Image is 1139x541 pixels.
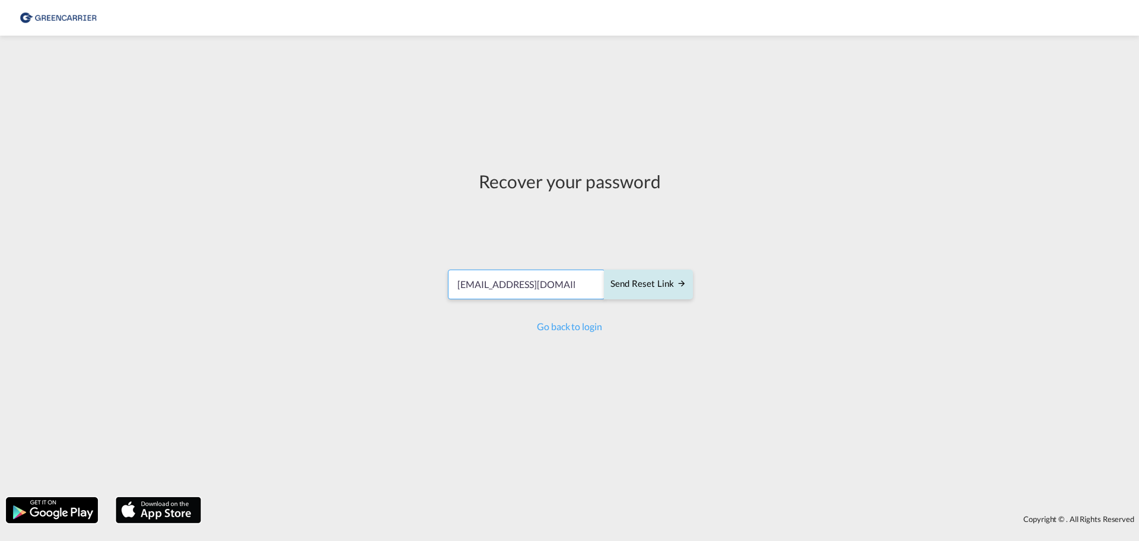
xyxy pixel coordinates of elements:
[677,279,686,288] md-icon: icon-arrow-right
[448,270,605,299] input: Email
[604,270,693,299] button: SEND RESET LINK
[5,496,99,524] img: google.png
[114,496,202,524] img: apple.png
[610,277,686,291] div: Send reset link
[446,169,693,194] div: Recover your password
[479,205,660,252] iframe: reCAPTCHA
[18,5,98,31] img: b0b18ec08afe11efb1d4932555f5f09d.png
[207,509,1139,529] div: Copyright © . All Rights Reserved
[537,321,602,332] a: Go back to login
